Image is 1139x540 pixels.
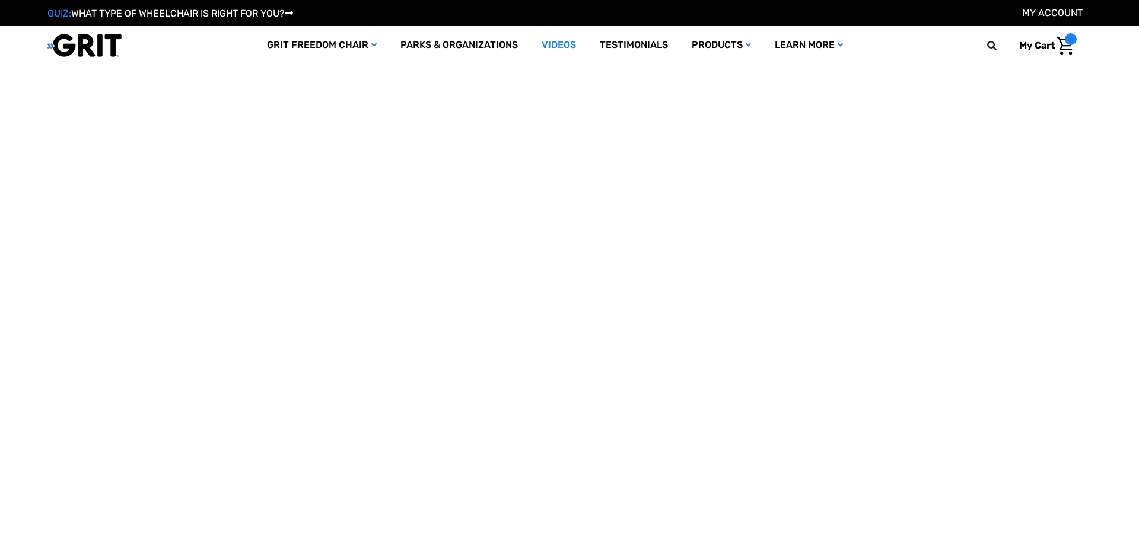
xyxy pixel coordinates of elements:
span: My Cart [1019,40,1055,51]
a: Testimonials [588,26,680,65]
a: Cart with 0 items [1010,33,1077,58]
a: Learn More [763,26,855,65]
input: Search [992,33,1010,58]
a: Products [680,26,763,65]
img: GRIT All-Terrain Wheelchair and Mobility Equipment [47,33,122,57]
a: Videos [530,26,588,65]
a: QUIZ:WHAT TYPE OF WHEELCHAIR IS RIGHT FOR YOU? [47,8,293,19]
img: Cart [1057,37,1074,55]
span: QUIZ: [47,8,71,19]
a: GRIT Freedom Chair [255,26,389,65]
a: Account [1022,7,1083,18]
a: Parks & Organizations [389,26,530,65]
